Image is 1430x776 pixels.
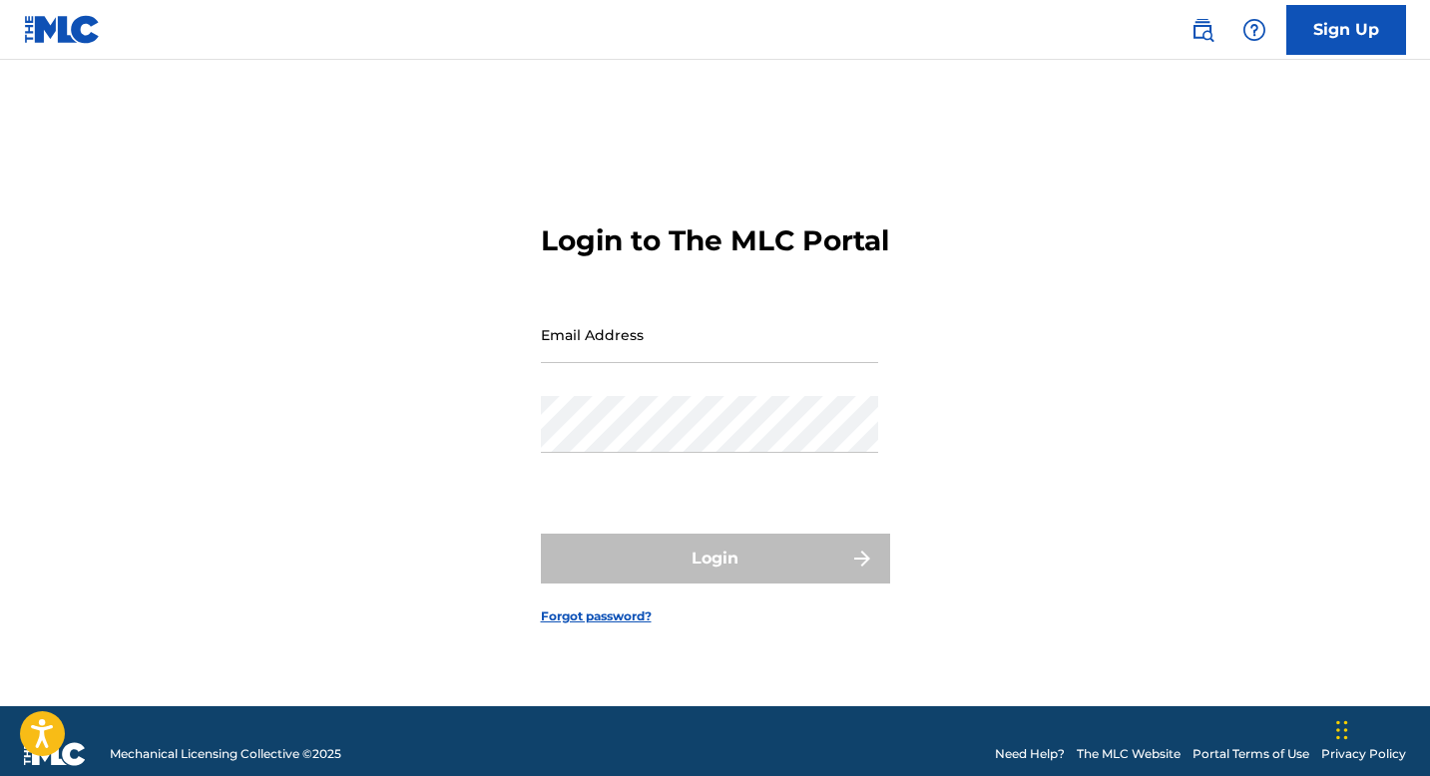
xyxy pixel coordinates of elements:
img: help [1242,18,1266,42]
a: Privacy Policy [1321,745,1406,763]
iframe: Chat Widget [1330,680,1430,776]
a: The MLC Website [1077,745,1181,763]
img: logo [24,742,86,766]
a: Portal Terms of Use [1192,745,1309,763]
img: MLC Logo [24,15,101,44]
span: Mechanical Licensing Collective © 2025 [110,745,341,763]
div: Drag [1336,700,1348,760]
a: Need Help? [995,745,1065,763]
a: Public Search [1183,10,1222,50]
img: search [1191,18,1214,42]
h3: Login to The MLC Portal [541,223,889,258]
a: Forgot password? [541,607,652,625]
a: Sign Up [1286,5,1406,55]
div: Help [1234,10,1274,50]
